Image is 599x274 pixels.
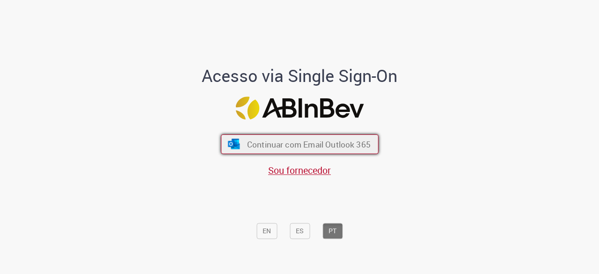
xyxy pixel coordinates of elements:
h1: Acesso via Single Sign-On [170,67,430,86]
button: ES [290,223,310,239]
button: EN [256,223,277,239]
button: ícone Azure/Microsoft 360 Continuar com Email Outlook 365 [221,134,379,154]
span: Continuar com Email Outlook 365 [247,139,370,150]
a: Sou fornecedor [268,164,331,177]
img: Logo ABInBev [235,96,364,119]
button: PT [322,223,343,239]
img: ícone Azure/Microsoft 360 [227,139,241,149]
